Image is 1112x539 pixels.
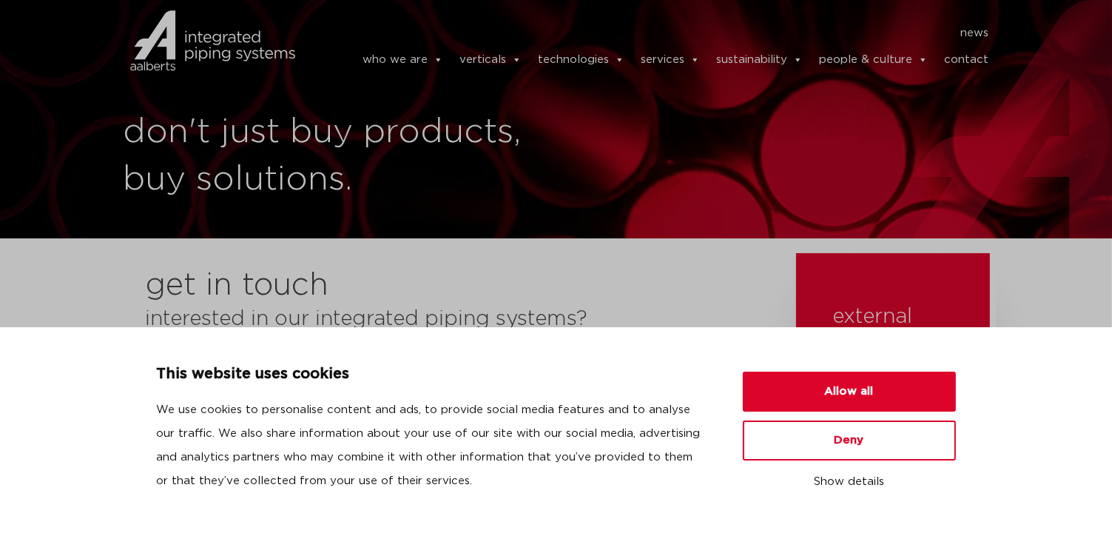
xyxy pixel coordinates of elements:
[157,398,707,493] p: We use cookies to personalise content and ads, to provide social media features and to analyse ou...
[538,45,624,75] a: technologies
[146,304,759,335] h3: interested in our integrated piping systems?
[743,421,956,461] button: Deny
[716,45,803,75] a: sustainability
[146,268,329,304] h2: get in touch
[317,21,989,45] nav: Menu
[124,109,549,204] h1: don't just buy products, buy solutions.
[960,21,988,45] a: news
[743,372,956,412] button: Allow all
[743,469,956,495] button: Show details
[944,45,988,75] a: contact
[641,45,700,75] a: services
[819,45,928,75] a: people & culture
[363,45,443,75] a: who we are
[157,363,707,386] p: This website uses cookies
[833,301,953,364] h3: external links
[459,45,522,75] a: verticals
